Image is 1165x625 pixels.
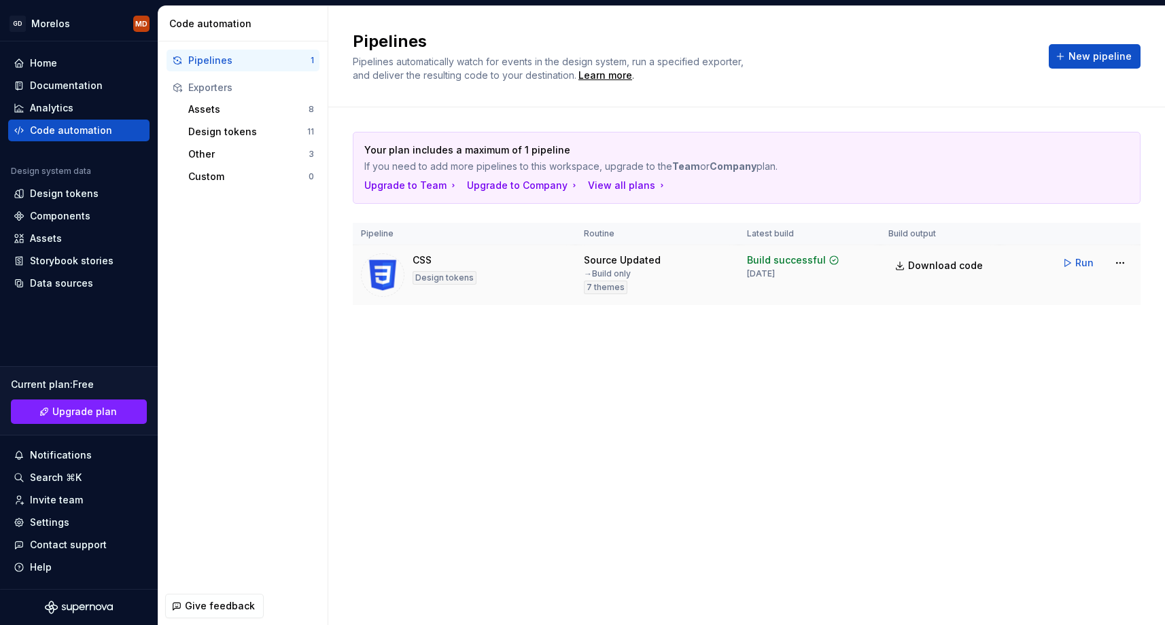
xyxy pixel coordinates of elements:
div: Source Updated [584,253,661,267]
div: Other [188,147,309,161]
div: Documentation [30,79,103,92]
button: Assets8 [183,99,319,120]
div: → Build only [584,268,631,279]
a: Analytics [8,97,150,119]
button: Contact support [8,534,150,556]
a: Learn more [578,69,632,82]
button: Give feedback [165,594,264,618]
div: Pipelines [188,54,311,67]
div: Storybook stories [30,254,114,268]
div: 0 [309,171,314,182]
div: Home [30,56,57,70]
th: Routine [576,223,739,245]
button: Notifications [8,444,150,466]
div: CSS [413,253,432,267]
div: 8 [309,104,314,115]
button: Run [1056,251,1102,275]
div: Current plan : Free [11,378,147,391]
div: [DATE] [747,268,775,279]
span: 7 themes [587,282,625,293]
div: Custom [188,170,309,183]
div: GD [10,16,26,32]
span: . [576,71,634,81]
a: Invite team [8,489,150,511]
button: New pipeline [1049,44,1141,69]
button: Help [8,556,150,578]
button: Pipelines1 [167,50,319,71]
span: Give feedback [185,599,255,613]
span: Upgrade plan [52,405,117,418]
div: Settings [30,516,69,529]
div: Analytics [30,101,73,115]
div: Notifications [30,448,92,462]
a: Data sources [8,272,150,294]
div: Data sources [30,276,93,290]
div: Help [30,560,52,574]
div: Assets [30,232,62,245]
div: Code automation [30,124,112,137]
div: Assets [188,103,309,116]
div: Design tokens [188,125,307,139]
div: Build successful [747,253,826,267]
th: Build output [880,223,1000,245]
button: Other3 [183,143,319,165]
button: Custom0 [183,166,319,187]
div: Exporters [188,81,314,94]
div: Morelos [31,17,70,31]
a: Settings [8,512,150,533]
div: Components [30,209,90,223]
div: Design system data [11,166,91,177]
button: Design tokens11 [183,121,319,143]
span: Run [1075,256,1094,270]
p: If you need to add more pipelines to this workspace, upgrade to the or plan. [364,160,1034,173]
div: Code automation [169,17,322,31]
th: Pipeline [353,223,576,245]
button: Search ⌘K [8,467,150,488]
button: Upgrade to Team [364,179,459,192]
svg: Supernova Logo [45,601,113,614]
div: Contact support [30,538,107,552]
a: Upgrade plan [11,399,147,424]
a: Documentation [8,75,150,96]
a: Storybook stories [8,250,150,272]
a: Components [8,205,150,227]
a: Home [8,52,150,74]
div: Invite team [30,493,83,507]
a: Assets [8,228,150,249]
div: Design tokens [413,271,476,285]
div: Design tokens [30,187,99,200]
a: Code automation [8,120,150,141]
h2: Pipelines [353,31,1032,52]
th: Latest build [739,223,880,245]
div: 1 [311,55,314,66]
button: GDMorelosMD [3,9,155,38]
div: 11 [307,126,314,137]
strong: Company [710,160,757,172]
div: 3 [309,149,314,160]
p: Your plan includes a maximum of 1 pipeline [364,143,1034,157]
button: Upgrade to Company [467,179,580,192]
div: MD [135,18,147,29]
strong: Team [672,160,700,172]
button: View all plans [588,179,667,192]
span: New pipeline [1068,50,1132,63]
span: Pipelines automatically watch for events in the design system, run a specified exporter, and deli... [353,56,746,81]
a: Design tokens [8,183,150,204]
a: Download code [888,253,992,278]
span: Download code [908,259,983,272]
div: Search ⌘K [30,471,82,484]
